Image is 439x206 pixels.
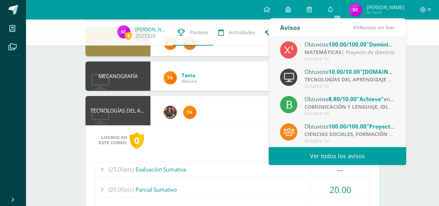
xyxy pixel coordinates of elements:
[229,29,255,36] span: Actividades
[304,67,395,76] div: Obtuviste en
[98,135,127,145] span: Logros en este curso:
[260,20,307,46] a: Trayectoria
[311,162,369,177] div: --
[367,41,422,48] span: "Dominio 3-Aleks(2)"
[280,19,300,36] div: Avisos
[96,182,369,197] div: Parcial Sumativo
[135,26,168,33] a: [PERSON_NAME]
[125,32,132,40] span: 4
[311,182,369,197] div: 20.00
[304,103,425,110] strong: COMUNICACIÓN Y LENGUAJE, IDIOMA ESPAÑOL
[164,71,177,84] img: feaeb2f9bb45255e229dc5fdac9a9f6b.png
[304,48,342,56] strong: MATEMÁTICAS
[367,123,410,130] span: "Proyecto final"
[353,24,395,31] span: avisos sin leer
[304,111,395,117] div: Octubre 13
[329,123,367,130] span: 100.00/100.00
[183,106,196,119] img: feaeb2f9bb45255e229dc5fdac9a9f6b.png
[304,56,395,62] div: Octubre 15
[96,162,369,177] div: Evaluación Sumativa
[367,10,404,15] span: Mi Perfil
[109,182,134,197] span: (20.00pts)
[329,41,367,48] span: 100.00/100.00
[329,68,360,76] span: 10.00/10.00
[353,24,362,31] span: 694
[304,130,395,138] div: | Proyecto final
[367,4,404,10] span: [PERSON_NAME]
[173,20,213,46] a: Punteos
[85,62,150,91] div: MECANOGRAFÍA
[304,84,395,89] div: Octubre 15
[269,147,406,165] a: Ver todos los avisos
[304,122,395,130] div: Obtuviste en
[304,138,395,144] div: Octubre 10
[304,76,395,83] div: | Proyecto de dominio
[213,20,260,46] a: Actividades
[304,40,395,48] div: Obtuviste en
[109,162,134,177] span: (25.00pts)
[182,78,197,84] span: Maestro
[182,72,197,78] a: Tania
[357,95,384,103] span: "Achieve"
[190,29,208,36] span: Punteos
[304,48,395,56] div: | Proyecto de dominio
[135,33,156,39] a: 2023329
[130,132,144,149] div: 0
[117,25,130,38] img: 8e48596eb57994abff7e50c53ea11120.png
[349,3,362,16] img: 8e48596eb57994abff7e50c53ea11120.png
[360,68,412,76] span: "[DOMAIN_NAME]"
[85,96,150,125] div: TECNOLOGÍAS DEL APRENDIZAJE Y LA COMUNICACIÓN
[164,106,177,119] img: 60a759e8b02ec95d430434cf0c0a55c7.png
[329,95,357,103] span: 8.80/10.00
[304,103,395,111] div: | Proyecto de dominio
[304,95,395,103] div: Obtuviste en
